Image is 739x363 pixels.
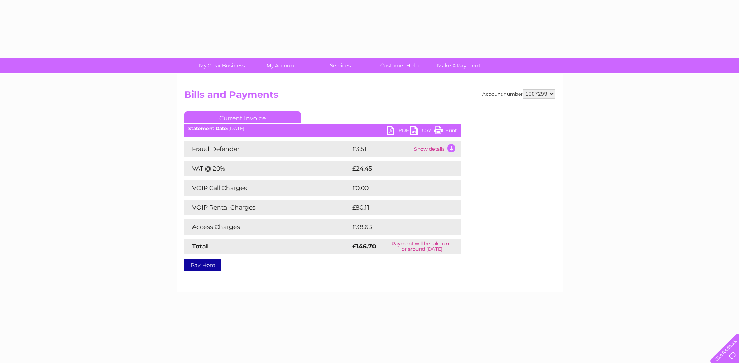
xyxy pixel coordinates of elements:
[482,89,555,99] div: Account number
[192,243,208,250] strong: Total
[383,239,460,254] td: Payment will be taken on or around [DATE]
[249,58,313,73] a: My Account
[184,111,301,123] a: Current Invoice
[184,180,350,196] td: VOIP Call Charges
[184,259,221,271] a: Pay Here
[427,58,491,73] a: Make A Payment
[184,126,461,131] div: [DATE]
[387,126,410,137] a: PDF
[434,126,457,137] a: Print
[367,58,432,73] a: Customer Help
[184,219,350,235] td: Access Charges
[350,200,444,215] td: £80.11
[350,180,443,196] td: £0.00
[412,141,461,157] td: Show details
[352,243,376,250] strong: £146.70
[184,89,555,104] h2: Bills and Payments
[350,219,445,235] td: £38.63
[410,126,434,137] a: CSV
[184,200,350,215] td: VOIP Rental Charges
[184,161,350,176] td: VAT @ 20%
[188,125,228,131] b: Statement Date:
[190,58,254,73] a: My Clear Business
[184,141,350,157] td: Fraud Defender
[350,141,412,157] td: £3.51
[350,161,445,176] td: £24.45
[308,58,372,73] a: Services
